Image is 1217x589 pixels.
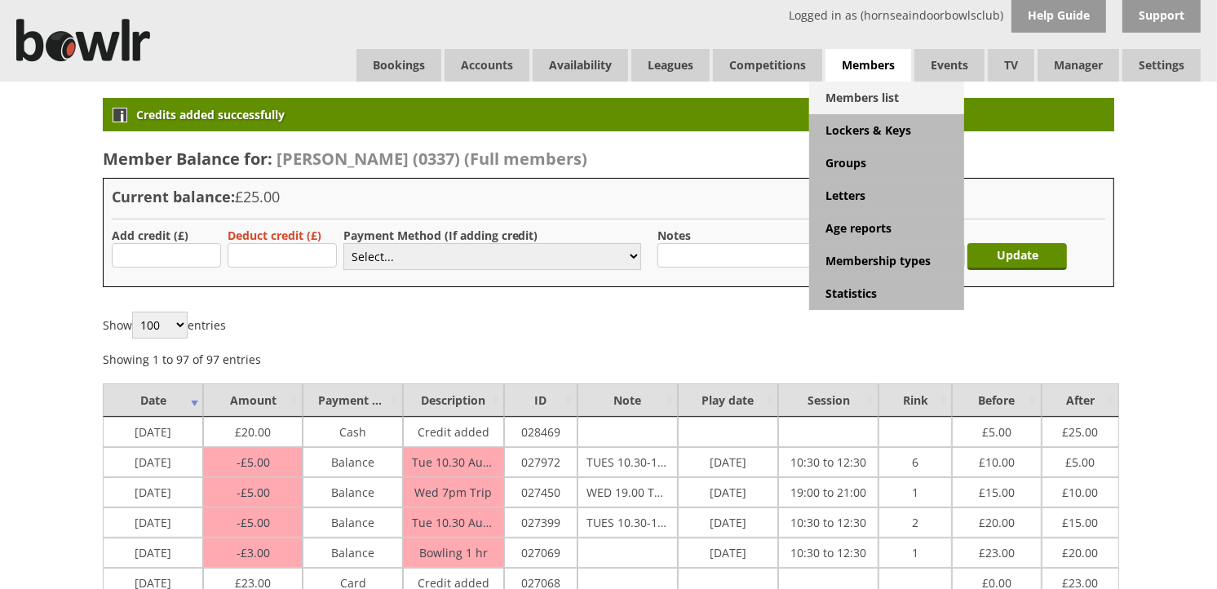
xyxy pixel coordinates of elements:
[272,148,587,170] a: [PERSON_NAME] (0337) (Full members)
[504,447,578,477] td: 027972
[203,383,303,417] td: Amount : activate to sort column ascending
[878,507,952,538] td: 2
[303,383,403,417] td: Payment Method : activate to sort column ascending
[103,417,203,447] td: [DATE]
[809,114,964,147] a: Lockers & Keys
[103,447,203,477] td: [DATE]
[713,49,822,82] a: Competitions
[967,243,1067,270] input: Update
[303,507,403,538] td: Balance
[356,49,441,82] a: Bookings
[678,477,778,507] td: [DATE]
[578,477,678,507] td: WED 19.00 TRIPLES
[809,147,964,179] a: Groups
[504,507,578,538] td: 027399
[445,49,529,82] span: Accounts
[809,212,964,245] a: Age reports
[778,447,878,477] td: 10:30 to 12:30
[504,417,578,447] td: 028469
[979,541,1015,560] span: 23.00
[1062,480,1098,500] span: 10.00
[303,477,403,507] td: Balance
[103,148,1114,170] h2: Member Balance for:
[103,98,1114,131] div: Credits added successfully
[578,383,678,417] td: Note : activate to sort column ascending
[504,538,578,568] td: 027069
[809,277,964,310] a: Statistics
[979,480,1015,500] span: 15.00
[809,82,964,114] a: Members list
[403,507,503,538] td: Tue 10.30 Aussie
[1122,49,1201,82] span: Settings
[657,228,691,243] label: Notes
[578,507,678,538] td: TUES 10.30-12.30 AUSSIE PAIRS
[132,312,188,339] select: Showentries
[303,538,403,568] td: Balance
[979,511,1015,530] span: 20.00
[979,450,1015,470] span: 10.00
[809,245,964,277] a: Membership types
[403,538,503,568] td: Bowling 1 hr
[914,49,985,82] a: Events
[1062,420,1098,440] span: 25.00
[678,447,778,477] td: [DATE]
[1065,450,1095,470] span: 5.00
[303,417,403,447] td: Cash
[103,383,203,417] td: Date : activate to sort column ascending
[504,383,578,417] td: ID : activate to sort column ascending
[237,545,270,560] span: 3.00
[235,420,271,440] span: 20.00
[533,49,628,82] a: Availability
[103,317,226,333] label: Show entries
[235,187,280,206] span: £25.00
[778,538,878,568] td: 10:30 to 12:30
[103,507,203,538] td: [DATE]
[403,417,503,447] td: Credit added
[237,454,270,470] span: 5.00
[825,49,911,82] span: Members
[631,49,710,82] a: Leagues
[982,420,1011,440] span: 5.00
[403,447,503,477] td: Tue 10.30 Aussie
[504,477,578,507] td: 027450
[578,447,678,477] td: TUES 10.30-12.30 AUSSIE PAIRS
[403,477,503,507] td: Wed 7pm Trip
[237,485,270,500] span: 5.00
[112,187,1105,206] h3: Current balance:
[778,507,878,538] td: 10:30 to 12:30
[1038,49,1119,82] span: Manager
[778,383,878,417] td: Session : activate to sort column ascending
[1062,541,1098,560] span: 20.00
[878,538,952,568] td: 1
[103,477,203,507] td: [DATE]
[303,447,403,477] td: Balance
[112,228,188,243] label: Add credit (£)
[878,477,952,507] td: 1
[103,538,203,568] td: [DATE]
[778,477,878,507] td: 19:00 to 21:00
[237,515,270,530] span: 5.00
[952,383,1041,417] td: Before : activate to sort column ascending
[678,383,778,417] td: Play date : activate to sort column ascending
[403,383,503,417] td: Description : activate to sort column ascending
[678,507,778,538] td: [DATE]
[678,538,778,568] td: [DATE]
[878,447,952,477] td: 6
[343,228,538,243] label: Payment Method (If adding credit)
[809,179,964,212] a: Letters
[1042,383,1119,417] td: After : activate to sort column ascending
[228,228,321,243] label: Deduct credit (£)
[277,148,587,170] span: [PERSON_NAME] (0337) (Full members)
[1062,511,1098,530] span: 15.00
[103,343,261,367] div: Showing 1 to 97 of 97 entries
[878,383,952,417] td: Rink : activate to sort column ascending
[988,49,1034,82] span: TV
